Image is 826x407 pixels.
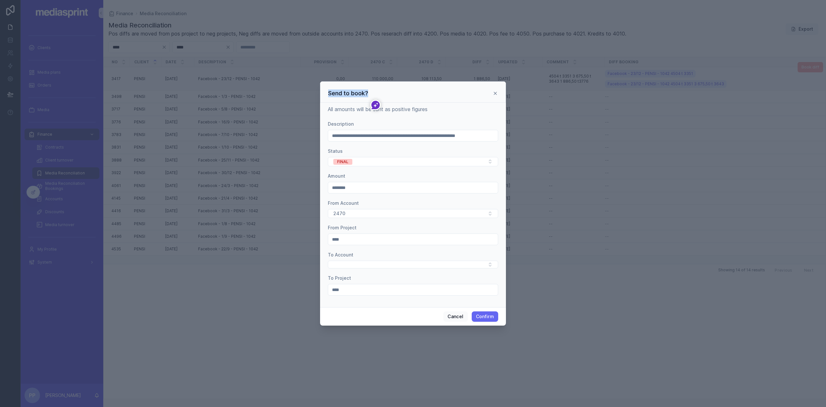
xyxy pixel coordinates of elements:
span: To Project [328,275,351,281]
h3: Send to book? [328,89,368,97]
span: All amounts will be sent as positive figures [328,106,428,112]
div: FINAL [337,159,348,165]
button: Select Button [328,157,498,166]
button: Select Button [328,209,498,218]
button: Cancel [443,311,468,322]
span: 2470 [333,210,345,217]
span: Amount [328,173,345,179]
span: From Project [328,225,357,230]
span: From Account [328,200,359,206]
button: Confirm [472,311,498,322]
span: Status [328,148,343,154]
span: To Account [328,252,353,257]
button: Select Button [328,261,498,268]
span: Description [328,121,354,127]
